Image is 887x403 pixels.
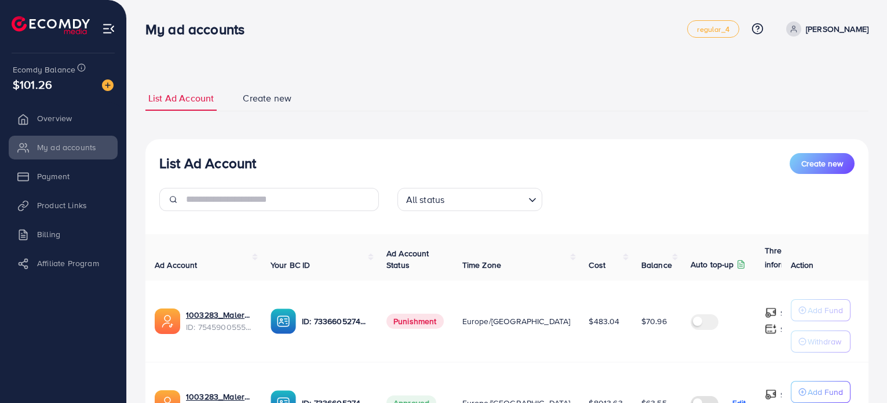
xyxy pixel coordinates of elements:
[243,92,291,105] span: Create new
[765,389,777,401] img: top-up amount
[302,314,368,328] p: ID: 7336605274432061441
[155,259,198,271] span: Ad Account
[791,381,851,403] button: Add Fund
[790,153,855,174] button: Create new
[801,158,843,169] span: Create new
[791,299,851,321] button: Add Fund
[765,307,777,319] img: top-up amount
[791,259,814,271] span: Action
[687,20,739,38] a: regular_4
[159,155,256,172] h3: List Ad Account
[271,308,296,334] img: ic-ba-acc.ded83a64.svg
[808,335,841,348] p: Withdraw
[448,189,523,208] input: Search for option
[186,391,252,402] a: 1003283_Malerno_1708347095877
[780,388,798,402] p: $ 50
[397,188,542,211] div: Search for option
[791,331,851,353] button: Withdraw
[155,308,180,334] img: ic-ads-acc.e4c84228.svg
[386,314,444,329] span: Punishment
[186,309,252,321] a: 1003283_Malerno 2_1756917040219
[186,321,252,333] span: ID: 7545900555840094216
[102,79,114,91] img: image
[12,16,90,34] img: logo
[186,309,252,333] div: <span class='underline'>1003283_Malerno 2_1756917040219</span></br>7545900555840094216
[808,303,843,317] p: Add Fund
[806,22,868,36] p: [PERSON_NAME]
[589,259,605,271] span: Cost
[780,306,795,320] p: $ ---
[641,315,667,327] span: $70.96
[782,21,868,37] a: [PERSON_NAME]
[780,322,795,336] p: $ ---
[691,257,734,271] p: Auto top-up
[697,26,729,33] span: regular_4
[13,64,75,75] span: Ecomdy Balance
[404,191,447,208] span: All status
[808,385,843,399] p: Add Fund
[386,248,429,271] span: Ad Account Status
[145,21,254,38] h3: My ad accounts
[462,315,571,327] span: Europe/[GEOGRAPHIC_DATA]
[589,315,619,327] span: $483.04
[148,92,214,105] span: List Ad Account
[765,323,777,335] img: top-up amount
[462,259,501,271] span: Time Zone
[13,76,52,93] span: $101.26
[271,259,311,271] span: Your BC ID
[641,259,672,271] span: Balance
[102,22,115,35] img: menu
[765,244,822,271] p: Threshold information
